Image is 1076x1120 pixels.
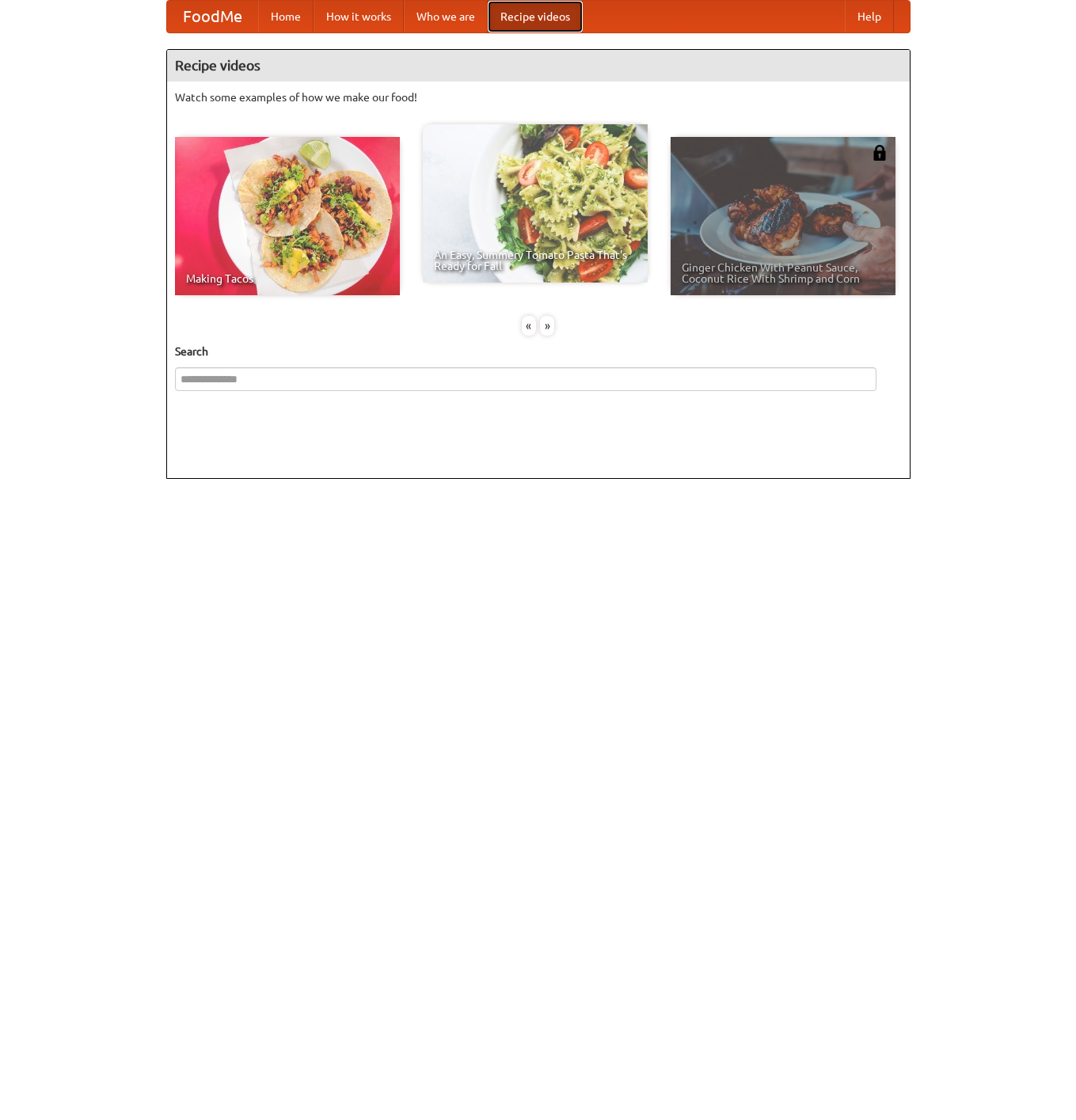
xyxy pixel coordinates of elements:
h5: Search [175,344,902,359]
div: » [540,316,554,336]
a: Making Tacos [175,137,400,295]
a: Home [258,1,314,32]
a: Recipe videos [488,1,583,32]
a: Who we are [404,1,488,32]
div: « [522,316,536,336]
a: FoodMe [167,1,258,32]
span: Making Tacos [186,273,389,284]
a: How it works [314,1,404,32]
a: An Easy, Summery Tomato Pasta That's Ready for Fall [423,124,648,283]
p: Watch some examples of how we make our food! [175,89,902,105]
a: Help [845,1,894,32]
img: 483408.png [872,145,888,161]
span: An Easy, Summery Tomato Pasta That's Ready for Fall [434,249,637,271]
h4: Recipe videos [167,50,910,82]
